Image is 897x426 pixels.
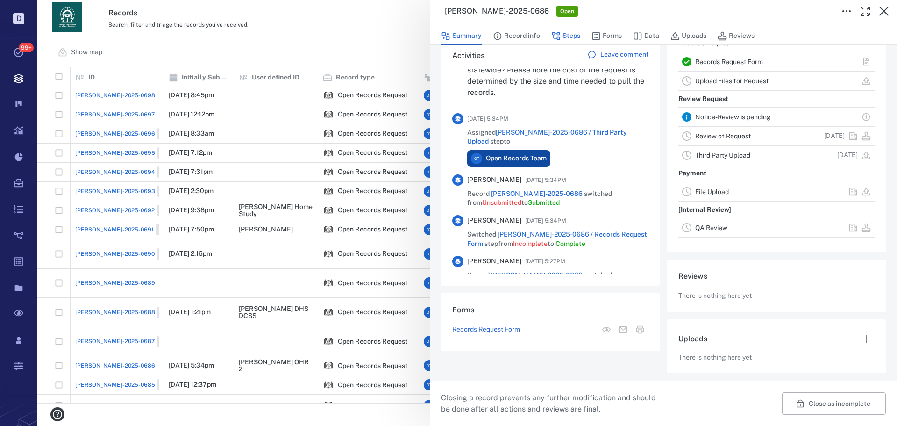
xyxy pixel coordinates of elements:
[600,50,648,59] p: Leave comment
[486,154,547,163] span: Open Records Team
[525,215,566,226] span: [DATE] 5:34PM
[695,224,727,231] a: QA Review
[598,321,615,338] button: View form in the step
[678,165,706,182] p: Payment
[21,7,40,15] span: Help
[591,27,622,45] button: Forms
[695,152,750,159] a: Third Party Upload
[718,27,755,45] button: Reviews
[856,2,875,21] button: Toggle Fullscreen
[782,392,886,415] button: Close as incomplete
[837,2,856,21] button: Toggle to Edit Boxes
[667,260,886,319] div: ReviewsThere is nothing here yet
[695,132,751,140] a: Review of Request
[452,50,484,61] h6: Activities
[558,7,576,15] span: Open
[467,230,648,248] span: Switched step from to
[528,199,560,206] span: Submitted
[695,188,729,195] a: File Upload
[678,271,875,282] h6: Reviews
[467,216,521,225] span: [PERSON_NAME]
[678,238,729,254] p: Record Delivery
[467,175,521,185] span: [PERSON_NAME]
[441,392,663,415] p: Closing a record prevents any further modification and should be done after all actions and revie...
[837,151,858,160] p: [DATE]
[695,58,763,65] a: Records Request Form
[467,257,521,266] span: [PERSON_NAME]
[678,353,752,362] p: There is nothing here yet
[525,174,566,186] span: [DATE] 5:34PM
[667,319,886,381] div: UploadsThere is nothing here yet
[441,293,660,359] div: FormsRecords Request FormView form in the stepMail formPrint form
[678,291,752,301] p: There is nothing here yet
[441,39,660,293] div: ActivitiesLeave comment For your request regarding Employee orientations by ES Supervisors and ES...
[441,27,482,45] button: Summary
[551,27,580,45] button: Steps
[525,256,565,267] span: [DATE] 5:27PM
[467,128,648,146] span: Assigned step to
[467,231,647,247] a: [PERSON_NAME]-2025-0686 / Records Request Form
[670,27,706,45] button: Uploads
[467,189,648,208] span: Record switched from to
[493,27,540,45] button: Record info
[632,321,648,338] button: Print form
[471,153,482,164] div: O T
[467,129,627,145] a: [PERSON_NAME]-2025-0686 / Third Party Upload
[513,240,548,247] span: Incomplete
[824,131,845,141] p: [DATE]
[678,91,728,108] p: Review Request
[615,321,632,338] button: Mail form
[875,2,893,21] button: Close
[467,271,648,289] span: Record switched to
[555,240,585,247] span: Complete
[482,199,521,206] span: Unsubmitted
[452,325,520,334] a: Records Request Form
[19,43,34,52] span: 99+
[667,5,886,260] div: StepsRecords RequestRecords Request FormUpload Files for RequestReview RequestNotice-Review is pe...
[445,6,549,17] h3: [PERSON_NAME]-2025-0686
[467,113,508,124] span: [DATE] 5:34PM
[491,190,583,197] a: [PERSON_NAME]-2025-0686
[695,113,771,121] a: Notice-Review is pending
[633,27,659,45] button: Data
[452,304,648,316] h6: Forms
[587,50,648,61] a: Leave comment
[13,13,24,24] p: D
[678,333,707,345] h6: Uploads
[678,202,731,218] p: [Internal Review]
[695,77,769,85] a: Upload Files for Request
[491,271,583,279] a: [PERSON_NAME]-2025-0686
